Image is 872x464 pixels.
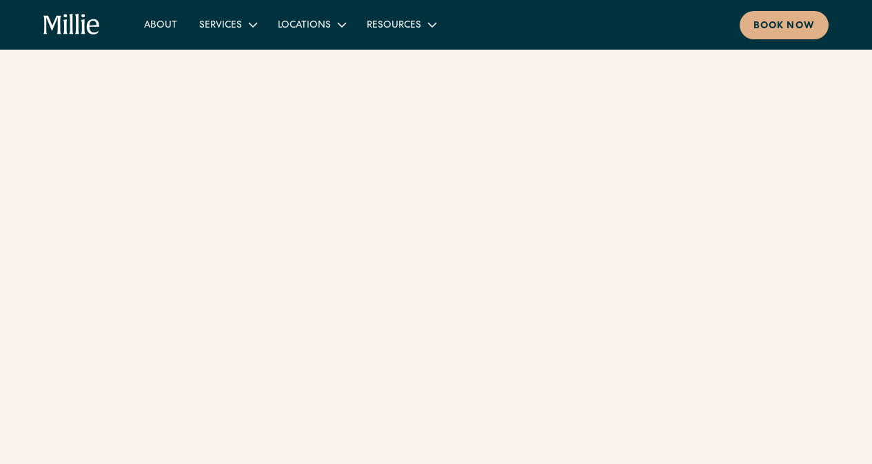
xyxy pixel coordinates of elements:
[267,13,356,36] div: Locations
[133,13,188,36] a: About
[740,11,829,39] a: Book now
[199,19,242,33] div: Services
[188,13,267,36] div: Services
[278,19,331,33] div: Locations
[367,19,421,33] div: Resources
[753,19,815,34] div: Book now
[43,14,100,36] a: home
[356,13,446,36] div: Resources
